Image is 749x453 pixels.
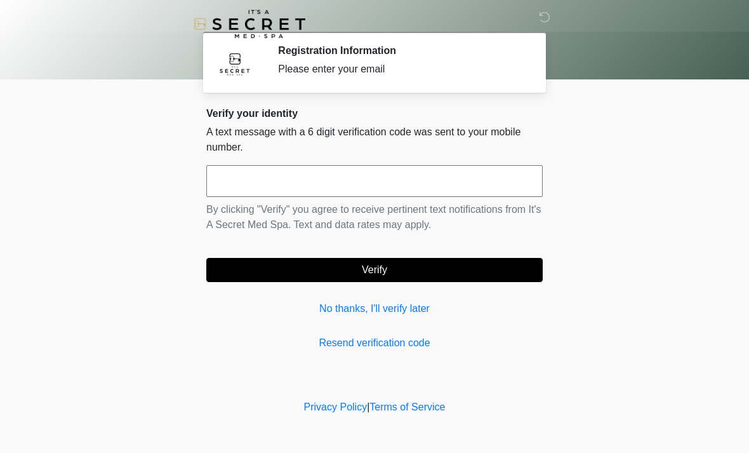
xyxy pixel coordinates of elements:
[206,335,543,351] a: Resend verification code
[304,402,368,412] a: Privacy Policy
[367,402,369,412] a: |
[278,62,524,77] div: Please enter your email
[278,44,524,57] h2: Registration Information
[206,301,543,316] a: No thanks, I'll verify later
[194,10,305,38] img: It's A Secret Med Spa Logo
[206,125,543,155] p: A text message with a 6 digit verification code was sent to your mobile number.
[369,402,445,412] a: Terms of Service
[206,202,543,233] p: By clicking "Verify" you agree to receive pertinent text notifications from It's A Secret Med Spa...
[206,107,543,119] h2: Verify your identity
[206,258,543,282] button: Verify
[216,44,254,83] img: Agent Avatar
